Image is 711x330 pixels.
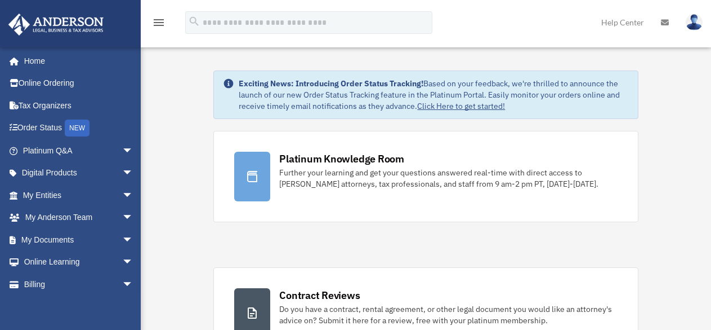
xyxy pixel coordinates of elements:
[279,303,617,326] div: Do you have a contract, rental agreement, or other legal document you would like an attorney's ad...
[8,117,150,140] a: Order StatusNEW
[8,162,150,184] a: Digital Productsarrow_drop_down
[122,139,145,162] span: arrow_drop_down
[8,273,150,296] a: Billingarrow_drop_down
[8,228,150,251] a: My Documentsarrow_drop_down
[188,15,200,28] i: search
[279,152,404,166] div: Platinum Knowledge Room
[152,16,166,29] i: menu
[122,206,145,230] span: arrow_drop_down
[5,14,107,36] img: Anderson Advisors Platinum Portal
[8,72,150,95] a: Online Ordering
[8,251,150,274] a: Online Learningarrow_drop_down
[8,139,150,162] a: Platinum Q&Aarrow_drop_down
[152,20,166,29] a: menu
[417,101,505,111] a: Click Here to get started!
[8,50,145,72] a: Home
[8,184,150,206] a: My Entitiesarrow_drop_down
[8,206,150,229] a: My Anderson Teamarrow_drop_down
[239,78,423,89] strong: Exciting News: Introducing Order Status Tracking!
[122,273,145,296] span: arrow_drop_down
[279,167,617,190] div: Further your learning and get your questions answered real-time with direct access to [PERSON_NAM...
[8,94,150,117] a: Tax Organizers
[239,78,628,112] div: Based on your feedback, we're thrilled to announce the launch of our new Order Status Tracking fe...
[213,131,638,222] a: Platinum Knowledge Room Further your learning and get your questions answered real-time with dire...
[122,162,145,185] span: arrow_drop_down
[65,120,90,137] div: NEW
[122,184,145,207] span: arrow_drop_down
[686,14,703,30] img: User Pic
[122,228,145,252] span: arrow_drop_down
[122,251,145,274] span: arrow_drop_down
[279,288,360,302] div: Contract Reviews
